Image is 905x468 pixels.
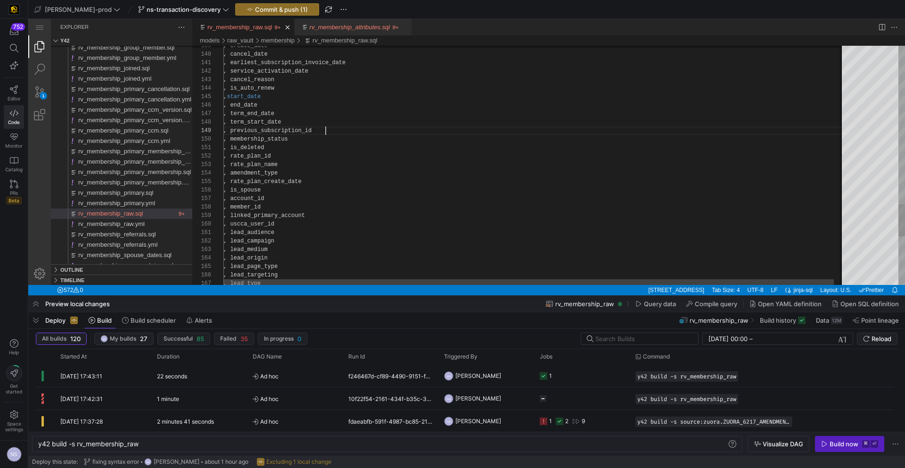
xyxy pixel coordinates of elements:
[755,266,764,276] a: Editor Language Status: Formatting, There are multiple formatters for 'jinja-sql' files. One of t...
[147,6,221,13] span: ns-transaction-discovery
[173,57,183,65] div: 143
[595,335,691,343] input: Search Builds
[50,77,163,84] span: rv_membership_primary_cancellation.yml
[195,176,236,183] span: , account_id
[233,17,267,27] div: /models/raw_vault/membership
[23,65,164,75] div: rv_membership_primary_cancellation.sql
[23,75,164,86] div: rv_membership_primary_cancellation.yml
[549,365,552,387] div: 1
[682,296,741,312] button: Compile query
[343,365,438,387] div: f246467d-cf89-4490-9151-fed2a352e9f1
[195,58,246,64] span: , cancel_reason
[40,231,164,242] div: /models/raw_vault/membership/rv_membership_spouse_dates.sql
[173,159,183,167] div: 155
[36,365,894,387] div: Press SPACE to select this row.
[235,3,319,16] button: Commit & push (1)
[831,317,842,324] div: 12M
[195,49,280,56] span: , service_activation_date
[4,335,24,359] button: Help
[195,219,246,226] span: , lead_campaign
[148,3,158,14] a: Views and More Actions...
[195,100,253,107] span: , term_start_date
[50,181,127,188] span: rv_membership_primary.yml
[253,365,337,387] span: Ad hoc
[173,175,183,184] div: 157
[50,201,116,209] span: rv_membership_raw.yml
[4,23,24,40] button: 752
[195,210,246,217] span: , lead_audience
[631,296,680,312] button: Query data
[195,109,283,115] span: , previous_subscription_id
[172,18,191,25] a: models
[36,410,894,433] div: Press SPACE to select this row.
[199,17,225,27] div: /models/raw_vault
[173,252,183,260] div: 166
[70,335,81,343] span: 120
[4,406,24,436] a: Spacesettings
[197,335,204,343] span: 85
[195,227,239,234] span: , lead_medium
[23,127,164,138] div: rv_membership_primary_membership_version.sql
[173,150,183,159] div: 154
[4,152,24,176] a: Catalog
[617,266,678,276] a: Ln 149, Col 31
[157,418,214,425] y42-duration: 2 minutes 41 seconds
[565,410,568,432] div: 2
[258,333,307,345] button: In progress0
[444,417,453,426] div: NS
[50,243,145,250] span: rv_membership_spouse_dates.yml
[173,133,183,142] div: 152
[871,440,878,448] kbd: ⏎
[50,233,143,240] span: rv_membership_spouse_dates.sql
[144,458,152,466] div: NS
[253,4,266,13] ul: Tab actions
[50,212,128,219] span: rv_membership_referrals.sql
[50,139,188,146] span: rv_membership_primary_membership_version.yml
[173,31,183,40] div: 140
[173,260,183,269] div: 167
[50,35,148,42] span: rv_membership_group_member.yml
[253,410,337,433] span: Ad hoc
[6,383,22,394] span: Get started
[50,170,125,177] span: rv_membership_primary.sql
[764,266,787,276] a: jinja-sql
[828,266,858,276] a: check-all Prettier
[164,335,193,342] span: Successful
[755,335,816,343] input: End datetime
[240,335,248,343] span: 35
[50,98,165,105] span: rv_membership_primary_ccm_version.yml
[23,86,164,96] div: rv_membership_primary_ccm_version.sql
[157,353,180,360] span: Duration
[40,148,164,159] div: /models/raw_vault/membership/rv_membership_primary_membership.sql
[644,300,676,308] span: Query data
[680,266,715,276] div: Tab Size: 4
[50,129,186,136] span: rv_membership_primary_membership_version.sql
[205,459,248,465] span: about 1 hour ago
[173,65,183,74] div: 144
[5,167,23,172] span: Catalog
[681,266,714,276] a: Tab Size: 4
[195,253,249,259] span: , lead_targeting
[848,312,903,328] button: Point lineage
[40,55,164,65] div: /models/raw_vault/membership/rv_membership_joined.yml
[32,3,123,16] button: [PERSON_NAME]-prod
[32,246,55,256] h3: Outline
[740,266,752,276] a: LF
[348,353,365,360] span: Run Id
[50,56,123,63] span: rv_membership_joined.yml
[758,300,822,308] span: Open YAML definition
[195,66,246,73] span: , is_auto_renew
[297,335,301,343] span: 0
[173,82,183,91] div: 146
[812,312,847,328] button: Data12M
[857,333,897,345] button: Reload
[7,447,22,462] div: NS
[220,335,237,342] span: Failed
[195,41,317,47] span: , earliest_subscription_invoice_date
[154,459,199,465] span: [PERSON_NAME]
[872,335,891,343] span: Reload
[173,201,183,209] div: 160
[195,151,249,158] span: , amendment_type
[749,335,753,343] span: –
[32,256,56,267] h3: Timeline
